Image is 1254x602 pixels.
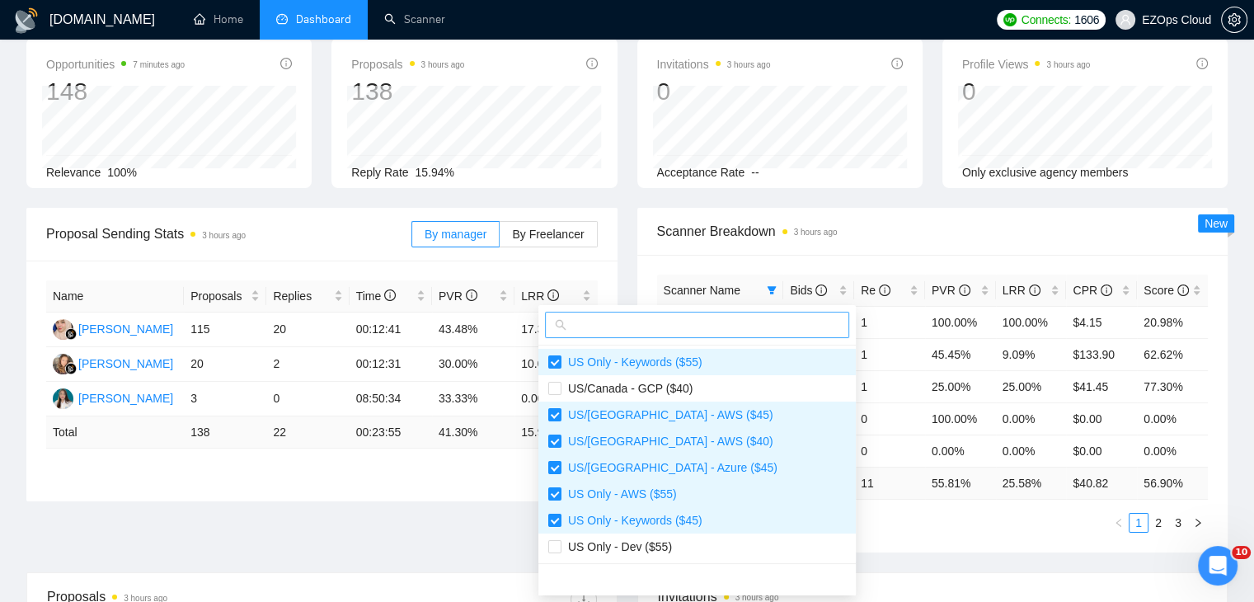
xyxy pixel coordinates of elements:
li: 1 [1129,513,1148,533]
span: 10 [1232,546,1251,559]
td: 22 [266,416,349,449]
td: 30.00% [432,347,514,382]
a: NK[PERSON_NAME] [53,356,173,369]
div: [PERSON_NAME] [78,355,173,373]
span: US Only - Dev ($55) [561,540,672,553]
span: Opportunities [46,54,185,74]
td: $41.45 [1066,370,1137,402]
td: 20 [184,347,266,382]
span: info-circle [1196,58,1208,69]
span: LRR [1003,284,1040,297]
a: AJ[PERSON_NAME] [53,322,173,335]
td: 0.00% [996,435,1067,467]
span: Acceptance Rate [657,166,745,179]
div: [PERSON_NAME] [78,389,173,407]
div: 138 [351,76,464,107]
span: By Freelancer [512,228,584,241]
td: 0 [854,402,925,435]
td: 20.98% [1137,306,1208,338]
div: [PERSON_NAME] [78,320,173,338]
span: Score [1144,284,1188,297]
span: US/[GEOGRAPHIC_DATA] - AWS ($40) [561,435,773,448]
span: US Only - AWS ($55) [561,487,677,501]
img: gigradar-bm.png [65,363,77,374]
td: $0.00 [1066,402,1137,435]
span: Replies [273,287,330,305]
td: 138 [184,416,266,449]
span: info-circle [815,285,827,296]
time: 3 hours ago [421,60,465,69]
img: gigradar-bm.png [65,328,77,340]
td: 9.09% [996,338,1067,370]
td: $4.15 [1066,306,1137,338]
td: 62.62% [1137,338,1208,370]
button: left [1109,513,1129,533]
span: Proposal Sending Stats [46,223,411,244]
span: Scanner Breakdown [657,221,1209,242]
td: 11 [854,467,925,499]
span: 15.94% [416,166,454,179]
td: 1 [854,306,925,338]
iframe: Intercom live chat [1198,546,1238,586]
span: right [1193,518,1203,528]
span: info-circle [466,289,477,301]
span: CPR [1073,284,1111,297]
span: Re [861,284,890,297]
td: 77.30% [1137,370,1208,402]
div: 0 [657,76,771,107]
span: info-circle [1101,285,1112,296]
td: $133.90 [1066,338,1137,370]
img: upwork-logo.png [1003,13,1017,26]
img: TA [53,388,73,409]
span: user [1120,14,1131,26]
td: 00:23:55 [350,416,432,449]
td: 00:12:41 [350,313,432,347]
span: filter [767,285,777,295]
td: $ 40.82 [1066,467,1137,499]
td: 115 [184,313,266,347]
button: right [1188,513,1208,533]
td: 55.81 % [925,467,996,499]
img: AJ [53,319,73,340]
th: Proposals [184,280,266,313]
span: info-circle [280,58,292,69]
span: Proposals [351,54,464,74]
td: 33.33% [432,382,514,416]
td: 100.00% [925,306,996,338]
td: 0.00% [925,435,996,467]
li: 2 [1148,513,1168,533]
span: dashboard [276,13,288,25]
span: US/[GEOGRAPHIC_DATA] - Azure ($45) [561,461,777,474]
time: 3 hours ago [1046,60,1090,69]
td: 17.39% [514,313,597,347]
time: 7 minutes ago [133,60,185,69]
span: Scanner Name [664,284,740,297]
td: 25.00% [996,370,1067,402]
span: By manager [425,228,486,241]
th: Replies [266,280,349,313]
li: Previous Page [1109,513,1129,533]
span: Connects: [1022,11,1071,29]
span: filter [763,278,780,303]
span: -- [751,166,759,179]
td: 1 [854,370,925,402]
td: 00:12:31 [350,347,432,382]
span: info-circle [384,289,396,301]
img: NK [53,354,73,374]
span: 1606 [1074,11,1099,29]
td: 20 [266,313,349,347]
span: info-circle [547,289,559,301]
a: homeHome [194,12,243,26]
td: 100.00% [996,306,1067,338]
a: TA[PERSON_NAME] [53,391,173,404]
td: 0 [266,382,349,416]
span: Only exclusive agency members [962,166,1129,179]
span: Reply Rate [351,166,408,179]
span: US/Canada - GCP ($40) [561,382,693,395]
td: 2 [266,347,349,382]
li: 3 [1168,513,1188,533]
td: 08:50:34 [350,382,432,416]
span: Invitations [657,54,771,74]
time: 3 hours ago [794,228,838,237]
img: logo [13,7,40,34]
